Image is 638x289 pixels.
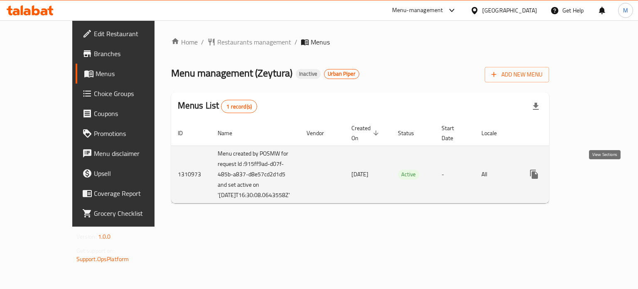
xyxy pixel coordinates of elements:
[623,6,628,15] span: M
[482,6,537,15] div: [GEOGRAPHIC_DATA]
[94,148,172,158] span: Menu disclaimer
[94,128,172,138] span: Promotions
[324,70,359,77] span: Urban Piper
[294,37,297,47] li: /
[178,128,194,138] span: ID
[207,37,291,47] a: Restaurants management
[217,37,291,47] span: Restaurants management
[171,37,550,47] nav: breadcrumb
[94,89,172,99] span: Choice Groups
[76,231,97,242] span: Version:
[98,231,111,242] span: 1.0.0
[171,121,611,203] table: enhanced table
[491,69,542,80] span: Add New Menu
[296,70,321,77] span: Inactive
[524,164,544,184] button: more
[398,170,419,180] div: Active
[76,44,179,64] a: Branches
[178,99,257,113] h2: Menus List
[544,164,564,184] button: Change Status
[94,29,172,39] span: Edit Restaurant
[76,254,129,264] a: Support.OpsPlatform
[218,128,243,138] span: Name
[518,121,611,146] th: Actions
[96,69,172,79] span: Menus
[76,245,115,256] span: Get support on:
[475,146,518,203] td: All
[201,37,204,47] li: /
[94,49,172,59] span: Branches
[398,170,419,179] span: Active
[76,64,179,84] a: Menus
[76,104,179,124] a: Coupons
[311,37,330,47] span: Menus
[435,146,475,203] td: -
[171,64,292,82] span: Menu management ( Zeytura )
[481,128,508,138] span: Locale
[485,67,549,82] button: Add New Menu
[76,203,179,223] a: Grocery Checklist
[76,163,179,183] a: Upsell
[171,37,198,47] a: Home
[211,146,300,203] td: Menu created by POSMW for request Id :915ff9ad-d07f-485b-a837-d8e57cd2d1d5 and set active on '[DA...
[296,69,321,79] div: Inactive
[351,123,381,143] span: Created On
[76,143,179,163] a: Menu disclaimer
[94,208,172,218] span: Grocery Checklist
[442,123,465,143] span: Start Date
[76,124,179,143] a: Promotions
[221,100,257,113] div: Total records count
[307,128,335,138] span: Vendor
[171,146,211,203] td: 1310973
[351,169,368,180] span: [DATE]
[94,188,172,198] span: Coverage Report
[76,84,179,104] a: Choice Groups
[398,128,425,138] span: Status
[94,109,172,119] span: Coupons
[221,103,257,111] span: 1 record(s)
[94,168,172,178] span: Upsell
[76,24,179,44] a: Edit Restaurant
[76,183,179,203] a: Coverage Report
[392,5,443,15] div: Menu-management
[526,96,546,116] div: Export file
